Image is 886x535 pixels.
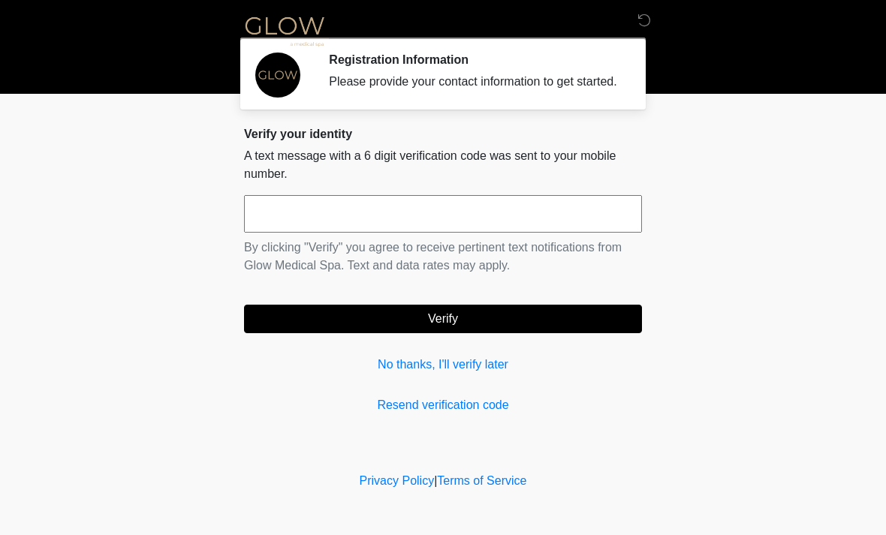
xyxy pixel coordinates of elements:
[244,305,642,333] button: Verify
[437,474,526,487] a: Terms of Service
[360,474,435,487] a: Privacy Policy
[244,127,642,141] h2: Verify your identity
[244,396,642,414] a: Resend verification code
[229,11,340,50] img: Glow Medical Spa Logo
[329,73,619,91] div: Please provide your contact information to get started.
[244,147,642,183] p: A text message with a 6 digit verification code was sent to your mobile number.
[255,53,300,98] img: Agent Avatar
[244,356,642,374] a: No thanks, I'll verify later
[244,239,642,275] p: By clicking "Verify" you agree to receive pertinent text notifications from Glow Medical Spa. Tex...
[434,474,437,487] a: |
